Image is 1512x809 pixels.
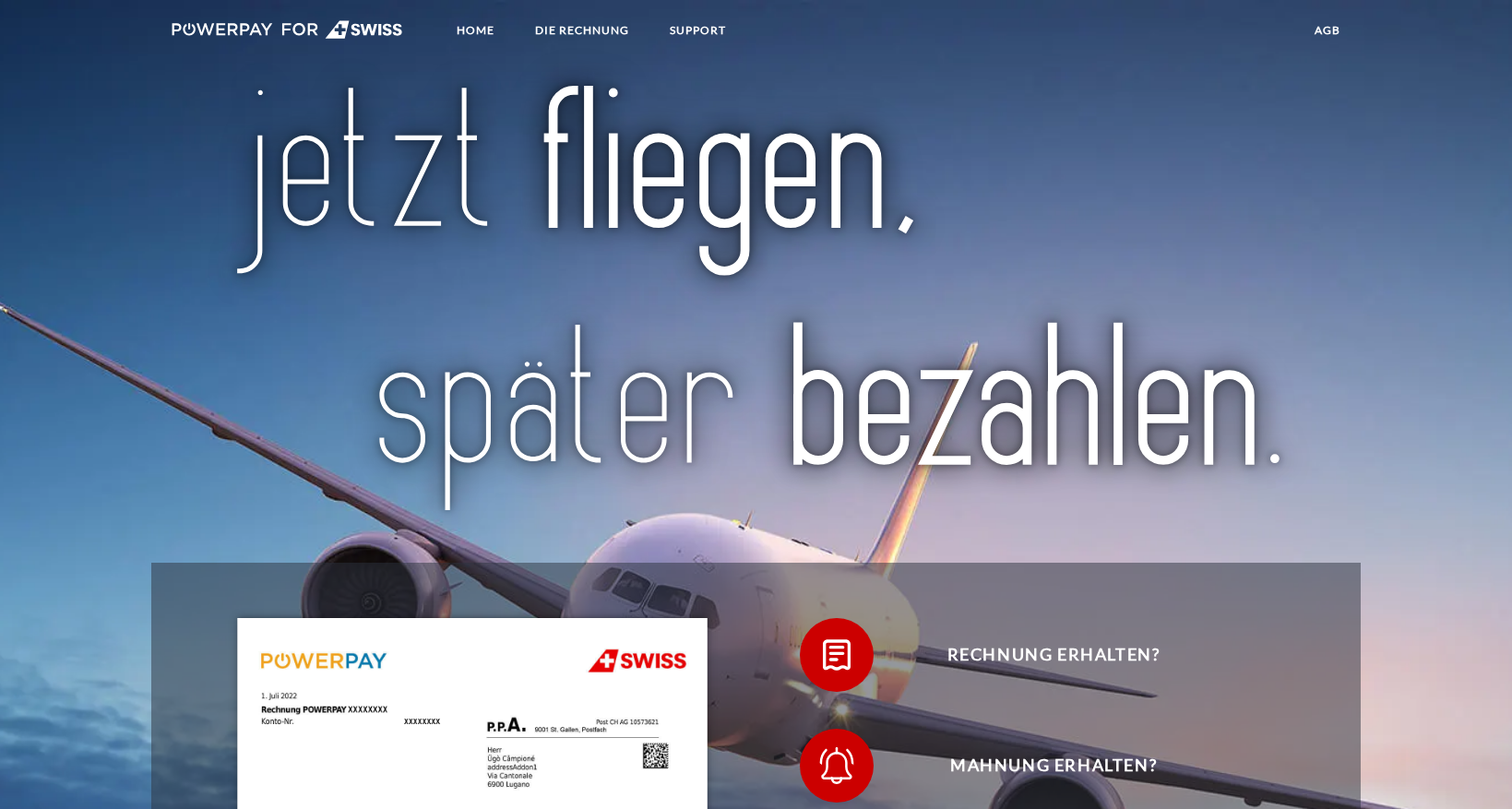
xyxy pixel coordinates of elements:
[800,618,1280,692] button: Rechnung erhalten?
[172,20,403,39] img: logo-swiss-white.svg
[225,81,1287,520] img: title-swiss_de.svg
[654,14,742,47] a: SUPPORT
[441,14,510,47] a: Home
[827,618,1280,692] span: Rechnung erhalten?
[1299,14,1356,47] a: agb
[814,743,860,789] img: qb_bell.svg
[814,632,860,678] img: qb_bill.svg
[519,14,645,47] a: DIE RECHNUNG
[800,729,1280,803] button: Mahnung erhalten?
[827,729,1280,803] span: Mahnung erhalten?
